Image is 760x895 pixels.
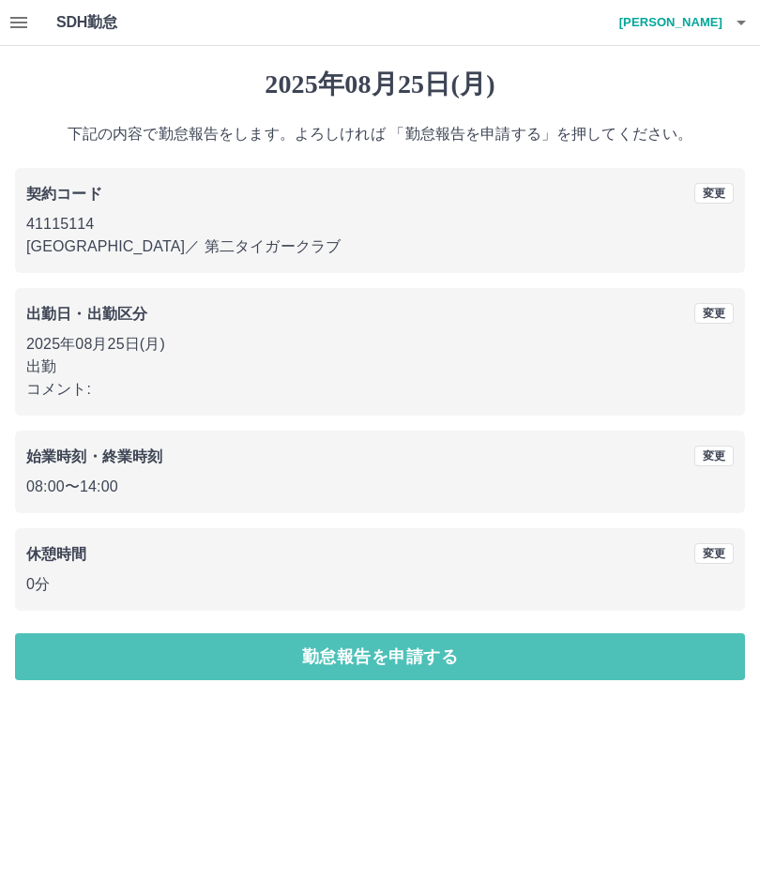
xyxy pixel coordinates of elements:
p: 出勤 [26,356,734,378]
p: コメント: [26,378,734,401]
button: 勤怠報告を申請する [15,633,745,680]
button: 変更 [694,543,734,564]
b: 始業時刻・終業時刻 [26,448,162,464]
p: 下記の内容で勤怠報告をします。よろしければ 「勤怠報告を申請する」を押してください。 [15,123,745,145]
button: 変更 [694,303,734,324]
p: [GEOGRAPHIC_DATA] ／ 第二タイガークラブ [26,235,734,258]
b: 出勤日・出勤区分 [26,306,147,322]
p: 08:00 〜 14:00 [26,476,734,498]
p: 2025年08月25日(月) [26,333,734,356]
p: 0分 [26,573,734,596]
h1: 2025年08月25日(月) [15,68,745,100]
b: 契約コード [26,186,102,202]
button: 変更 [694,183,734,204]
p: 41115114 [26,213,734,235]
button: 変更 [694,446,734,466]
b: 休憩時間 [26,546,87,562]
